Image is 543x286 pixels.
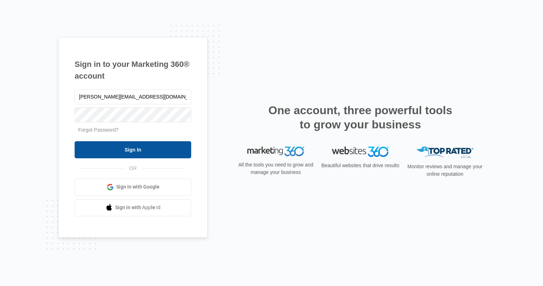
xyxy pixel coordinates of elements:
[332,147,389,157] img: Websites 360
[236,161,316,176] p: All the tools you need to grow and manage your business
[115,204,161,211] span: Sign in with Apple Id
[75,89,191,104] input: Email
[75,141,191,158] input: Sign In
[75,179,191,196] a: Sign in with Google
[124,165,142,172] span: OR
[78,127,119,133] a: Forgot Password?
[247,147,304,157] img: Marketing 360
[416,147,473,158] img: Top Rated Local
[75,58,191,82] h1: Sign in to your Marketing 360® account
[116,183,160,191] span: Sign in with Google
[75,199,191,216] a: Sign in with Apple Id
[266,103,455,132] h2: One account, three powerful tools to grow your business
[321,162,400,169] p: Beautiful websites that drive results
[405,163,485,178] p: Monitor reviews and manage your online reputation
